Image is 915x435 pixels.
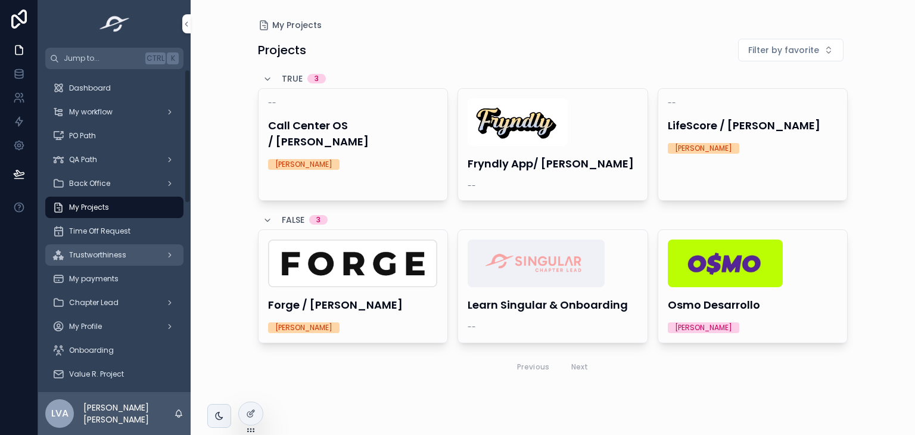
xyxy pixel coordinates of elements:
[468,98,568,146] img: Captura-de-pantalla-2024-05-16-a-la(s)-15.25.47.png
[668,240,783,287] img: Screenshot-2023-10-25-at-15.43.41.png
[69,155,97,164] span: QA Path
[748,44,819,56] span: Filter by favorite
[69,369,124,379] span: Value R. Project
[45,173,183,194] a: Back Office
[45,149,183,170] a: QA Path
[96,14,133,33] img: App logo
[272,19,322,31] span: My Projects
[69,203,109,212] span: My Projects
[69,107,113,117] span: My workflow
[275,322,332,333] div: [PERSON_NAME]
[45,125,183,147] a: PO Path
[45,316,183,337] a: My Profile
[64,54,141,63] span: Jump to...
[268,240,438,287] img: Forge.png
[658,229,848,343] a: Screenshot-2023-10-25-at-15.43.41.pngOsmo Desarrollo[PERSON_NAME]
[69,179,110,188] span: Back Office
[51,406,69,421] span: LVA
[457,88,648,201] a: Captura-de-pantalla-2024-05-16-a-la(s)-15.25.47.pngFryndly App/ [PERSON_NAME]--
[45,48,183,69] button: Jump to...CtrlK
[69,298,119,307] span: Chapter Lead
[268,117,438,150] h4: Call Center OS / [PERSON_NAME]
[675,322,732,333] div: [PERSON_NAME]
[658,88,848,201] a: --LifeScore / [PERSON_NAME][PERSON_NAME]
[268,98,276,108] span: --
[457,229,648,343] a: Singular-Chapter-Lead.pngLearn Singular & Onboarding--
[268,297,438,313] h4: Forge / [PERSON_NAME]
[316,215,320,225] div: 3
[45,220,183,242] a: Time Off Request
[258,88,449,201] a: --Call Center OS / [PERSON_NAME][PERSON_NAME]
[45,77,183,99] a: Dashboard
[69,274,119,284] span: My payments
[45,292,183,313] a: Chapter Lead
[258,229,449,343] a: Forge.pngForge / [PERSON_NAME][PERSON_NAME]
[275,159,332,170] div: [PERSON_NAME]
[69,131,96,141] span: PO Path
[45,244,183,266] a: Trustworthiness
[38,69,191,392] div: scrollable content
[69,250,126,260] span: Trustworthiness
[675,143,732,154] div: [PERSON_NAME]
[45,268,183,290] a: My payments
[668,117,838,133] h4: LifeScore / [PERSON_NAME]
[168,54,178,63] span: K
[258,19,322,31] a: My Projects
[668,297,838,313] h4: Osmo Desarrollo
[315,74,319,83] div: 3
[45,197,183,218] a: My Projects
[668,98,676,108] span: --
[468,240,605,287] img: Singular-Chapter-Lead.png
[258,42,306,58] h1: Projects
[468,322,476,332] span: --
[45,101,183,123] a: My workflow
[738,39,844,61] button: Select Button
[145,52,166,64] span: Ctrl
[45,363,183,385] a: Value R. Project
[45,340,183,361] a: Onboarding
[468,181,476,191] span: --
[69,83,111,93] span: Dashboard
[468,156,638,172] h4: Fryndly App/ [PERSON_NAME]
[83,402,174,425] p: [PERSON_NAME] [PERSON_NAME]
[69,322,102,331] span: My Profile
[282,73,303,85] span: TRUE
[468,297,638,313] h4: Learn Singular & Onboarding
[69,226,130,236] span: Time Off Request
[69,346,114,355] span: Onboarding
[282,214,304,226] span: FALSE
